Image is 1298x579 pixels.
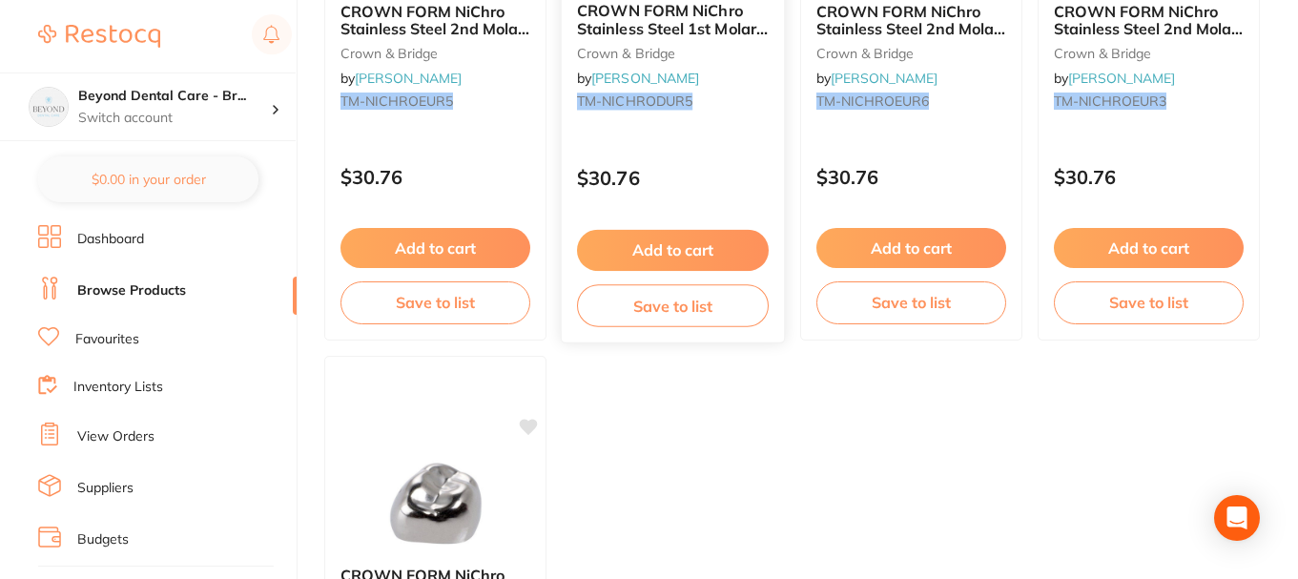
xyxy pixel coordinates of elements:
span: by [340,70,462,87]
b: CROWN FORM NiChro Stainless Steel 2nd Molar EUR6 Pk of 2 [816,3,1006,38]
small: crown & bridge [816,46,1006,61]
button: Save to list [577,284,769,327]
b: CROWN FORM NiChro Stainless Steel 1st Molar DUR5 Pk of 2 [577,2,769,37]
b: CROWN FORM NiChro Stainless Steel 2nd Molar EUR3 Pk of 2 [1054,3,1244,38]
em: TM-NICHRODUR5 [577,93,692,110]
span: by [1054,70,1175,87]
a: Suppliers [77,479,134,498]
a: [PERSON_NAME] [355,70,462,87]
button: Add to cart [577,230,769,271]
p: $30.76 [1054,166,1244,188]
small: crown & bridge [577,45,769,60]
a: Favourites [75,330,139,349]
a: Budgets [77,530,129,549]
img: Restocq Logo [38,25,160,48]
img: Beyond Dental Care - Brighton [30,88,68,126]
em: TM-NICHROEUR3 [1054,93,1166,110]
span: CROWN FORM NiChro Stainless Steel 2nd Molar EUR5 Pk of 2 [340,2,529,56]
a: Restocq Logo [38,14,160,58]
button: Save to list [816,281,1006,323]
span: CROWN FORM NiChro Stainless Steel 2nd Molar EUR6 Pk of 2 [816,2,1005,56]
b: CROWN FORM NiChro Stainless Steel 2nd Molar EUR5 Pk of 2 [340,3,530,38]
em: TM-NICHROEUR5 [340,93,453,110]
button: Add to cart [816,228,1006,268]
a: View Orders [77,427,155,446]
button: Save to list [1054,281,1244,323]
a: [PERSON_NAME] [1068,70,1175,87]
button: Add to cart [340,228,530,268]
button: $0.00 in your order [38,156,258,202]
span: by [577,70,699,87]
img: CROWN FORM NiChro Stainless Steel 2nd Molar EUL5 Pk of 2 [374,456,498,551]
small: crown & bridge [1054,46,1244,61]
a: Dashboard [77,230,144,249]
span: by [816,70,937,87]
a: [PERSON_NAME] [591,70,699,87]
h4: Beyond Dental Care - Brighton [78,87,271,106]
p: Switch account [78,109,271,128]
button: Add to cart [1054,228,1244,268]
button: Save to list [340,281,530,323]
a: Browse Products [77,281,186,300]
p: $30.76 [816,166,1006,188]
span: CROWN FORM NiChro Stainless Steel 1st Molar DUR5 Pk of 2 [577,1,768,55]
span: CROWN FORM NiChro Stainless Steel 2nd Molar EUR3 Pk of 2 [1054,2,1243,56]
a: [PERSON_NAME] [831,70,937,87]
div: Open Intercom Messenger [1214,495,1260,541]
small: crown & bridge [340,46,530,61]
a: Inventory Lists [73,378,163,397]
p: $30.76 [340,166,530,188]
p: $30.76 [577,167,769,189]
em: TM-NICHROEUR6 [816,93,929,110]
